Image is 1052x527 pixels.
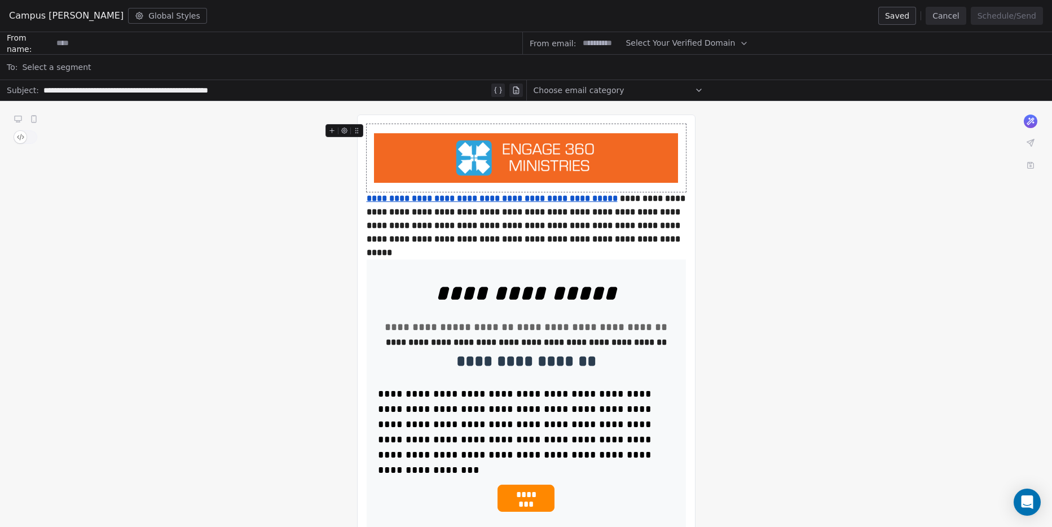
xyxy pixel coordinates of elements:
span: Select Your Verified Domain [626,37,735,49]
button: Global Styles [128,8,207,24]
button: Saved [878,7,916,25]
span: Select a segment [22,62,91,73]
span: Choose email category [534,85,624,96]
button: Cancel [926,7,966,25]
span: From email: [530,38,576,49]
span: Campus [PERSON_NAME] [9,9,124,23]
div: Open Intercom Messenger [1014,489,1041,516]
span: Subject: [7,85,39,99]
span: From name: [7,32,52,55]
span: To: [7,62,17,73]
button: Schedule/Send [971,7,1043,25]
